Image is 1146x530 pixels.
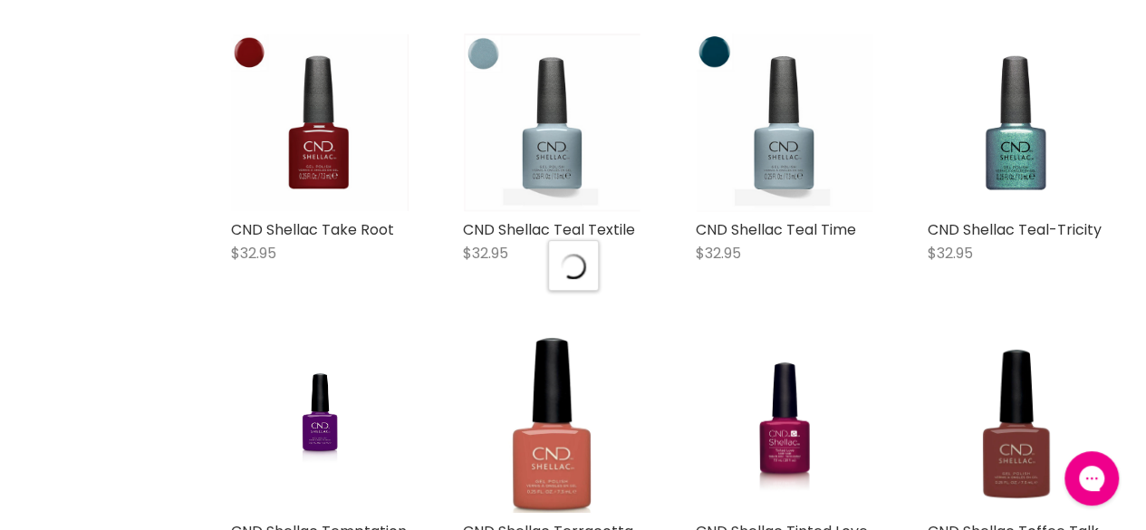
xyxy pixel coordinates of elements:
a: CND Shellac Teal Textile [463,219,635,240]
span: $32.95 [463,243,508,264]
img: CND Shellac Teal Textile [465,34,640,211]
a: CND Shellac Teal Textile [463,34,640,211]
img: CND Shellac Terracotta Dreams [463,335,640,513]
img: CND Shellac Toffee Talk [928,335,1105,513]
span: $32.95 [696,243,741,264]
a: CND Shellac Teal-Tricity [928,219,1102,240]
span: $32.95 [231,243,276,264]
span: $32.95 [928,243,973,264]
a: CND Shellac Temptation [231,335,409,513]
img: CND Shellac Teal-Tricity [928,34,1105,211]
img: CND Shellac Teal Time [697,34,872,211]
a: CND Shellac Teal Time [696,34,873,211]
a: CND Shellac Tinted Love [696,335,873,513]
img: CND Shellac Tinted Love [727,335,843,513]
a: CND Shellac Teal Time [696,219,856,240]
img: CND Shellac Temptation [255,335,383,513]
a: CND Shellac Take Root [231,219,394,240]
img: CND Shellac Take Root [231,34,409,211]
iframe: Gorgias live chat messenger [1055,445,1128,512]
